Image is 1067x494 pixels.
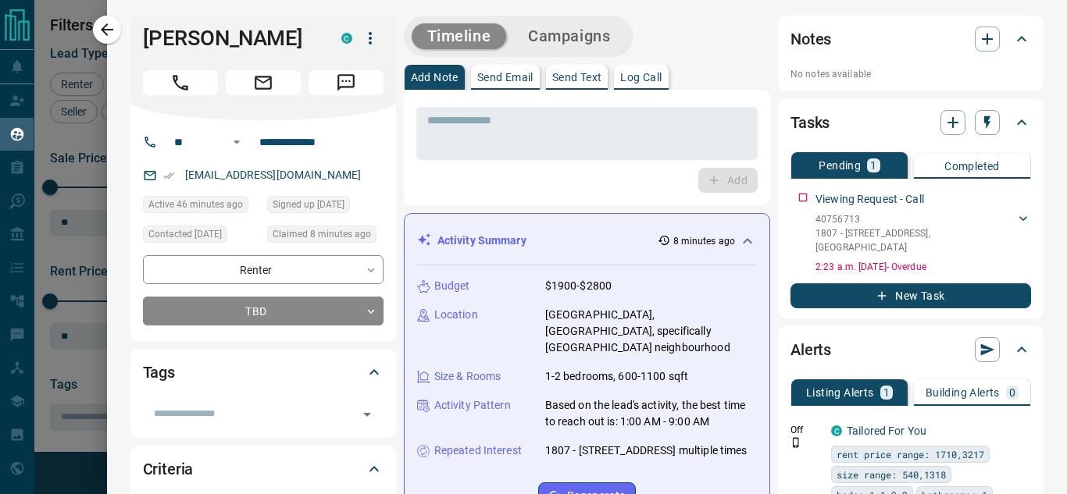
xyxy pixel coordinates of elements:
p: $1900-$2800 [545,278,612,294]
svg: Push Notification Only [790,437,801,448]
button: Open [356,403,378,425]
div: condos.ca [831,425,842,436]
span: Message [309,70,384,95]
p: 2:23 a.m. [DATE] - Overdue [815,260,1031,274]
p: Send Email [477,72,533,83]
p: Repeated Interest [434,442,522,459]
h2: Tags [143,360,175,385]
p: Off [790,423,822,437]
div: TBD [143,297,384,325]
p: Pending [819,160,861,171]
p: Viewing Request - Call [815,191,924,208]
p: Completed [944,161,1000,172]
p: 1807 - [STREET_ADDRESS] , [GEOGRAPHIC_DATA] [815,226,1015,254]
span: rent price range: 1710,3217 [837,446,984,462]
div: Activity Summary8 minutes ago [417,226,757,255]
span: Active 46 minutes ago [148,197,243,212]
p: Based on the lead's activity, the best time to reach out is: 1:00 AM - 9:00 AM [545,397,757,430]
div: Criteria [143,450,384,488]
p: Budget [434,278,470,294]
div: Tags [143,354,384,391]
h2: Notes [790,27,831,52]
div: Fri Aug 15 2025 [267,226,384,247]
div: Alerts [790,331,1031,368]
h2: Criteria [143,457,194,482]
div: Mon Jan 08 2024 [267,196,384,218]
h2: Alerts [790,337,831,362]
p: 40756713 [815,212,1015,226]
span: Contacted [DATE] [148,226,222,242]
p: Add Note [411,72,459,83]
a: [EMAIL_ADDRESS][DOMAIN_NAME] [185,169,362,181]
p: 1-2 bedrooms, 600-1100 sqft [545,368,689,385]
span: Signed up [DATE] [273,197,344,212]
p: 1 [870,160,876,171]
p: No notes available [790,67,1031,81]
p: 0 [1009,387,1015,398]
button: New Task [790,283,1031,308]
p: Log Call [620,72,662,83]
p: Activity Summary [437,233,526,249]
p: Listing Alerts [806,387,874,398]
button: Timeline [412,23,507,49]
p: Send Text [552,72,602,83]
div: Renter [143,255,384,284]
div: Wed Jan 10 2024 [143,226,259,247]
p: 8 minutes ago [673,234,735,248]
p: Size & Rooms [434,368,501,385]
p: Building Alerts [926,387,1000,398]
span: Claimed 8 minutes ago [273,226,371,242]
p: [GEOGRAPHIC_DATA], [GEOGRAPHIC_DATA], specifically [GEOGRAPHIC_DATA] neighbourhood [545,307,757,356]
span: size range: 540,1318 [837,467,946,482]
div: Fri Aug 15 2025 [143,196,259,218]
div: condos.ca [341,33,352,44]
h2: Tasks [790,110,830,135]
div: Notes [790,20,1031,58]
p: Location [434,307,478,323]
button: Campaigns [512,23,626,49]
svg: Email Verified [163,170,174,181]
a: Tailored For You [847,425,926,437]
span: Call [143,70,218,95]
h1: [PERSON_NAME] [143,26,318,51]
div: Tasks [790,104,1031,141]
p: Activity Pattern [434,397,511,414]
div: 407567131807 - [STREET_ADDRESS],[GEOGRAPHIC_DATA] [815,209,1031,258]
button: Open [227,133,246,151]
span: Email [226,70,301,95]
p: 1 [883,387,890,398]
p: 1807 - [STREET_ADDRESS] multiple times [545,442,748,459]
